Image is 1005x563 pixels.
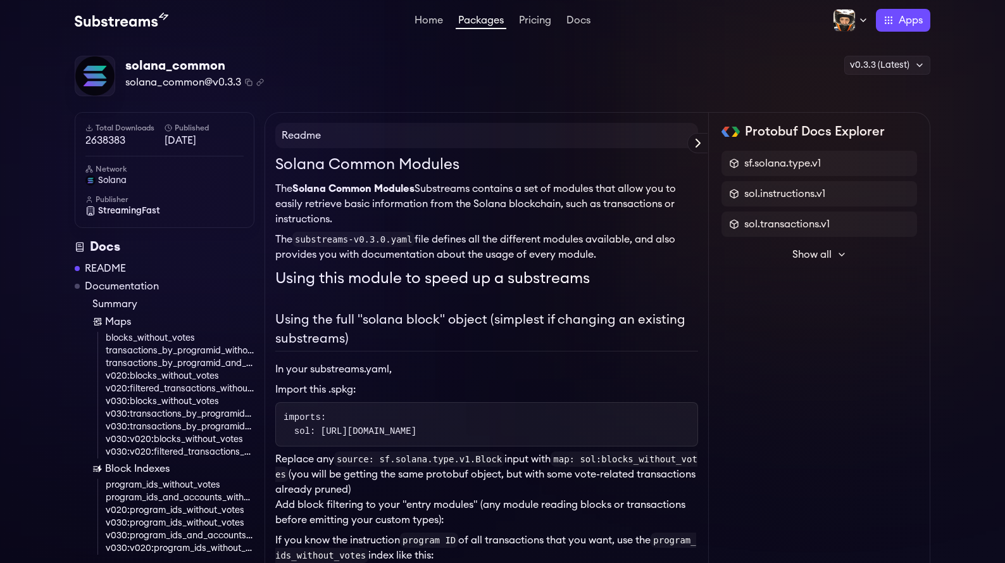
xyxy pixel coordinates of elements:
[85,279,159,294] a: Documentation
[85,261,126,276] a: README
[275,123,698,148] h4: Readme
[292,184,415,194] strong: Solana Common Modules
[98,205,160,217] span: StreamingFast
[400,533,458,548] code: program ID
[106,504,254,517] a: v020:program_ids_without_votes
[275,232,698,262] p: The file defines all the different modules available, and also provides you with documentation ab...
[292,232,415,247] code: substreams-v0.3.0.yaml
[92,317,103,327] img: Map icon
[106,433,254,446] a: v030:v020:blocks_without_votes
[85,133,165,148] span: 2638383
[106,542,254,555] a: v030:v020:program_ids_without_votes
[744,186,825,201] span: sol.instructions.v1
[456,15,506,29] a: Packages
[334,452,504,467] code: source: sf.solana.type.v1.Block
[275,310,698,351] h2: Using the full "solana block" object (simplest if changing an existing substreams)
[275,382,698,397] li: Import this .spkg:
[833,9,856,32] img: Profile
[125,75,241,90] span: solana_common@v0.3.3
[98,174,127,187] span: solana
[792,247,832,262] span: Show all
[85,164,244,174] h6: Network
[106,383,254,395] a: v020:filtered_transactions_without_votes
[744,217,830,232] span: sol.transactions.v1
[165,133,244,148] span: [DATE]
[106,408,254,421] a: v030:transactions_by_programid_without_votes
[106,479,254,491] a: program_ids_without_votes
[106,395,254,408] a: v030:blocks_without_votes
[284,412,416,436] code: imports: sol: [URL][DOMAIN_NAME]
[106,332,254,345] a: blocks_without_votes
[75,13,168,28] img: Substream's logo
[275,497,698,528] p: Add block filtering to your "entry modules" (any module reading blocks or transactions before emi...
[85,123,165,133] h6: Total Downloads
[564,15,593,28] a: Docs
[899,13,923,28] span: Apps
[245,79,253,86] button: Copy package name and version
[275,181,698,227] p: The Substreams contains a set of modules that allow you to easily retrieve basic information from...
[844,56,930,75] div: v0.3.3 (Latest)
[275,533,698,563] p: If you know the instruction of all transactions that you want, use the index like this:
[85,205,244,217] a: StreamingFast
[412,15,446,28] a: Home
[92,464,103,474] img: Block Index icon
[275,153,698,176] h1: Solana Common Modules
[92,461,254,476] a: Block Indexes
[106,529,254,542] a: v030:program_ids_and_accounts_without_votes
[85,175,96,186] img: solana
[745,123,885,141] h2: Protobuf Docs Explorer
[275,452,697,482] code: map: sol:blocks_without_votes
[75,56,115,96] img: Package Logo
[85,174,244,187] a: solana
[106,421,254,433] a: v030:transactions_by_programid_and_account_without_votes
[85,194,244,205] h6: Publisher
[125,57,264,75] div: solana_common
[106,357,254,370] a: transactions_by_programid_and_account_without_votes
[275,267,698,290] h1: Using this module to speed up a substreams
[744,156,821,171] span: sf.solana.type.v1
[256,79,264,86] button: Copy .spkg link to clipboard
[106,345,254,357] a: transactions_by_programid_without_votes
[75,238,254,256] div: Docs
[721,127,740,137] img: Protobuf
[721,242,917,267] button: Show all
[106,446,254,459] a: v030:v020:filtered_transactions_without_votes
[92,314,254,329] a: Maps
[92,296,254,312] a: Summary
[106,370,254,383] a: v020:blocks_without_votes
[275,533,696,563] code: program_ids_without_votes
[275,362,698,377] p: In your substreams.yaml,
[106,517,254,529] a: v030:program_ids_without_votes
[165,123,244,133] h6: Published
[516,15,554,28] a: Pricing
[106,491,254,504] a: program_ids_and_accounts_without_votes
[275,452,698,497] p: Replace any input with (you will be getting the same protobuf object, but with some vote-related ...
